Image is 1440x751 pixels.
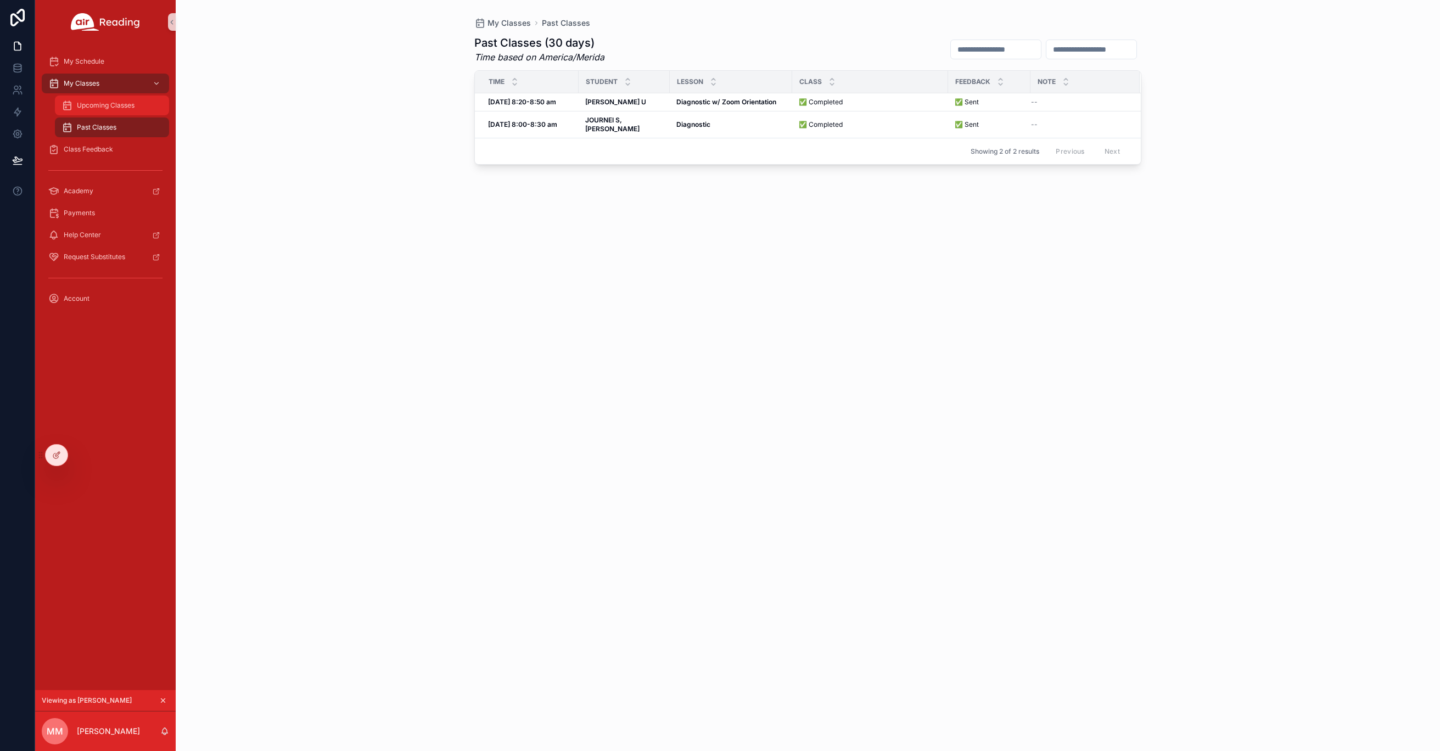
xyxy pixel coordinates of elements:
[64,231,101,239] span: Help Center
[64,145,113,154] span: Class Feedback
[55,96,169,115] a: Upcoming Classes
[77,101,135,110] span: Upcoming Classes
[77,726,140,737] p: [PERSON_NAME]
[42,247,169,267] a: Request Substitutes
[42,696,132,705] span: Viewing as [PERSON_NAME]
[799,98,843,107] span: ✅ Completed
[1038,77,1056,86] span: Note
[42,225,169,245] a: Help Center
[488,120,557,128] strong: [DATE] 8:00-8:30 am
[586,77,618,86] span: Student
[677,77,703,86] span: Lesson
[1031,120,1038,129] span: --
[64,253,125,261] span: Request Substitutes
[474,18,531,29] a: My Classes
[64,187,93,195] span: Academy
[42,181,169,201] a: Academy
[64,57,104,66] span: My Schedule
[474,51,604,64] em: Time based on America/Merida
[585,98,646,106] strong: [PERSON_NAME] U
[488,98,556,106] strong: [DATE] 8:20-8:50 am
[799,120,843,129] span: ✅ Completed
[71,13,140,31] img: App logo
[676,120,710,128] strong: Diagnostic
[955,77,990,86] span: Feedback
[42,74,169,93] a: My Classes
[489,77,505,86] span: Time
[488,18,531,29] span: My Classes
[42,52,169,71] a: My Schedule
[1031,98,1038,107] span: --
[55,117,169,137] a: Past Classes
[955,120,979,129] span: ✅ Sent
[42,289,169,309] a: Account
[585,116,640,133] strong: JOURNEI S, [PERSON_NAME]
[64,209,95,217] span: Payments
[47,725,63,738] span: MM
[35,44,176,323] div: scrollable content
[542,18,590,29] a: Past Classes
[955,98,979,107] span: ✅ Sent
[42,203,169,223] a: Payments
[971,147,1039,156] span: Showing 2 of 2 results
[64,79,99,88] span: My Classes
[42,139,169,159] a: Class Feedback
[676,98,776,106] strong: Diagnostic w/ Zoom Orientation
[474,35,604,51] h1: Past Classes (30 days)
[64,294,89,303] span: Account
[77,123,116,132] span: Past Classes
[799,77,822,86] span: Class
